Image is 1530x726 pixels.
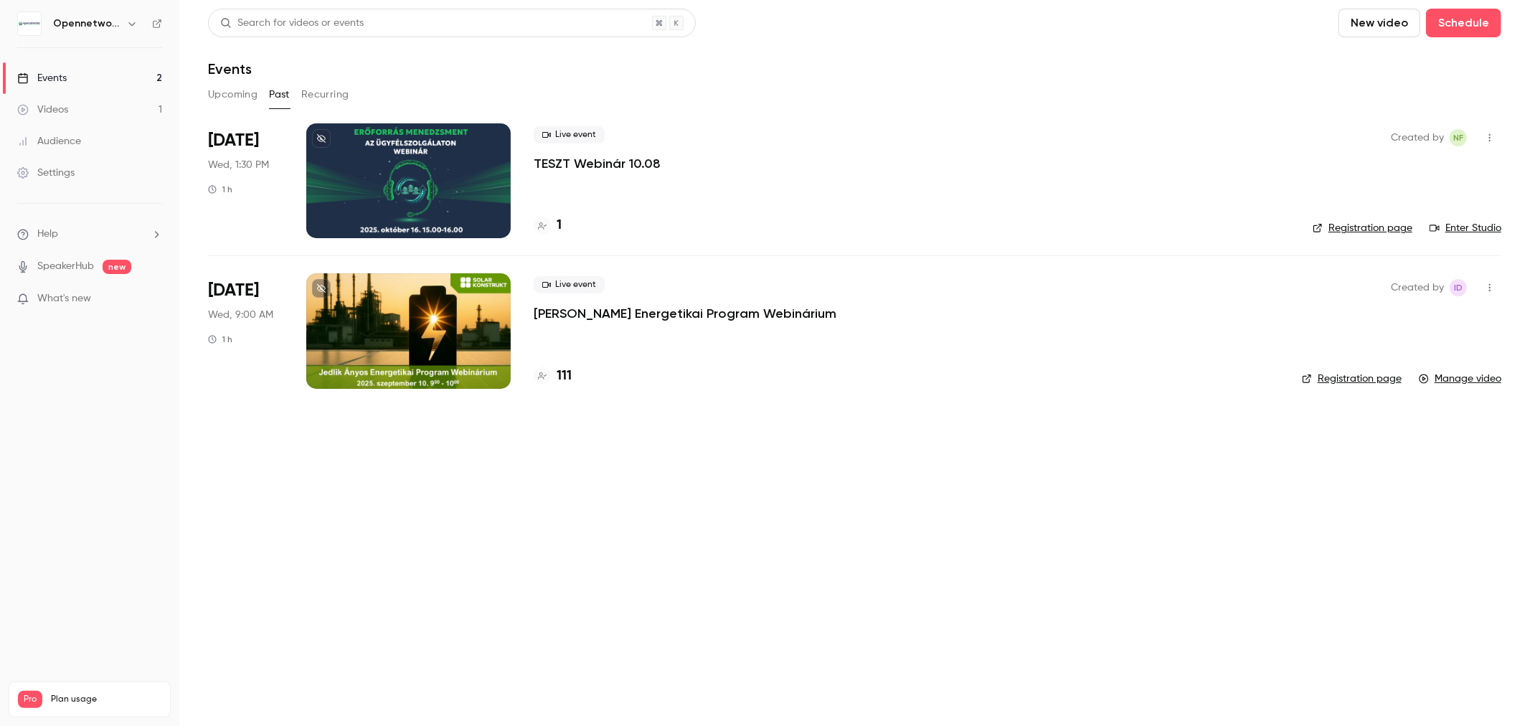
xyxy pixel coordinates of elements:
[17,227,162,242] li: help-dropdown-opener
[1454,279,1463,296] span: ID
[208,334,232,345] div: 1 h
[269,83,290,106] button: Past
[1453,129,1463,146] span: NF
[557,367,572,386] h4: 111
[17,134,81,148] div: Audience
[208,123,283,238] div: Oct 8 Wed, 1:30 PM (Europe/Budapest)
[37,291,91,306] span: What's new
[220,16,364,31] div: Search for videos or events
[208,60,252,77] h1: Events
[18,691,42,708] span: Pro
[208,129,259,152] span: [DATE]
[1338,9,1420,37] button: New video
[18,12,41,35] img: Opennetworks Kft.
[1430,221,1501,235] a: Enter Studio
[534,367,572,386] a: 111
[1302,372,1402,386] a: Registration page
[53,16,121,31] h6: Opennetworks Kft.
[37,259,94,274] a: SpeakerHub
[208,83,258,106] button: Upcoming
[208,308,273,322] span: Wed, 9:00 AM
[208,273,283,388] div: Sep 10 Wed, 9:00 AM (Europe/Budapest)
[534,276,605,293] span: Live event
[51,694,161,705] span: Plan usage
[534,126,605,143] span: Live event
[17,71,67,85] div: Events
[1419,372,1501,386] a: Manage video
[534,305,836,322] a: [PERSON_NAME] Energetikai Program Webinárium
[1450,129,1467,146] span: Nóra Faragó
[557,216,562,235] h4: 1
[17,103,68,117] div: Videos
[301,83,349,106] button: Recurring
[208,279,259,302] span: [DATE]
[1426,9,1501,37] button: Schedule
[1313,221,1412,235] a: Registration page
[1450,279,1467,296] span: Istvan Dobo
[103,260,131,274] span: new
[1391,129,1444,146] span: Created by
[145,293,162,306] iframe: Noticeable Trigger
[37,227,58,242] span: Help
[208,158,269,172] span: Wed, 1:30 PM
[534,155,661,172] a: TESZT Webinár 10.08
[208,184,232,195] div: 1 h
[1391,279,1444,296] span: Created by
[534,216,562,235] a: 1
[17,166,75,180] div: Settings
